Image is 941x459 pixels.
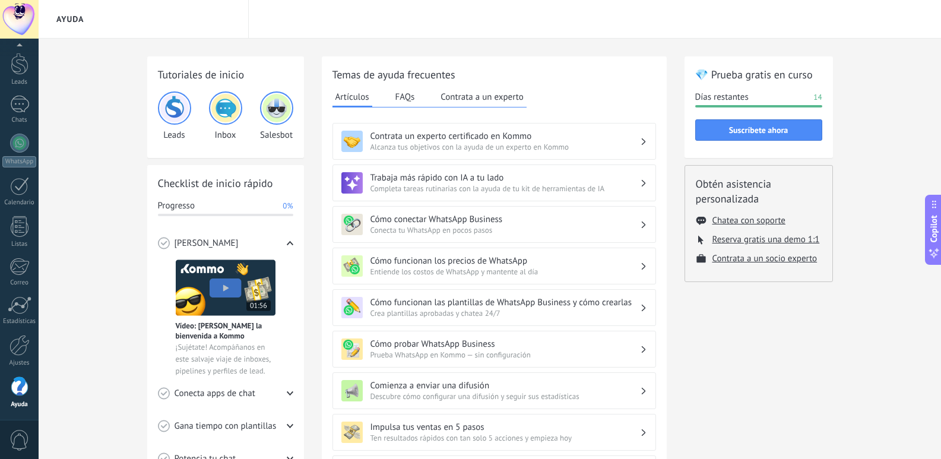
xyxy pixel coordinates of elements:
span: [PERSON_NAME] [175,238,239,249]
div: Listas [2,240,37,248]
h3: Comienza a enviar una difusión [370,380,640,391]
div: Chats [2,116,37,124]
h3: Cómo conectar WhatsApp Business [370,214,640,225]
h2: Temas de ayuda frecuentes [332,67,656,82]
button: Chatea con soporte [712,215,785,226]
span: Prueba WhatsApp en Kommo — sin configuración [370,350,640,360]
h3: Cómo funcionan los precios de WhatsApp [370,255,640,267]
span: Entiende los costos de WhatsApp y mantente al día [370,267,640,277]
span: Copilot [928,215,940,242]
span: 14 [813,91,822,103]
span: Gana tiempo con plantillas [175,420,277,432]
h3: Trabaja más rápido con IA a tu lado [370,172,640,183]
button: Suscríbete ahora [695,119,822,141]
div: Leads [2,78,37,86]
span: ¡Sujétate! Acompáñanos en este salvaje viaje de inboxes, pipelines y perfiles de lead. [176,341,275,377]
span: Días restantes [695,91,749,103]
span: Conecta apps de chat [175,388,255,400]
button: FAQs [392,88,418,106]
span: Suscríbete ahora [729,126,788,134]
span: Crea plantillas aprobadas y chatea 24/7 [370,308,640,318]
div: Salesbot [260,91,293,141]
button: Artículos [332,88,372,107]
div: Leads [158,91,191,141]
div: Ajustes [2,359,37,367]
h3: Impulsa tus ventas en 5 pasos [370,422,640,433]
img: Meet video [176,259,275,316]
h2: Checklist de inicio rápido [158,176,293,191]
h3: Cómo funcionan las plantillas de WhatsApp Business y cómo crearlas [370,297,640,308]
span: Vídeo: [PERSON_NAME] la bienvenida a Kommo [176,321,275,341]
span: Completa tareas rutinarias con la ayuda de tu kit de herramientas de IA [370,183,640,194]
span: Descubre cómo configurar una difusión y seguir sus estadísticas [370,391,640,401]
span: Progresso [158,200,195,212]
span: Alcanza tus objetivos con la ayuda de un experto en Kommo [370,142,640,152]
h2: Tutoriales de inicio [158,67,293,82]
button: Contrata a un socio experto [712,253,818,264]
button: Contrata a un experto [438,88,526,106]
span: Ten resultados rápidos con tan solo 5 acciones y empieza hoy [370,433,640,443]
div: Ayuda [2,401,37,409]
div: Inbox [209,91,242,141]
div: WhatsApp [2,156,36,167]
div: Estadísticas [2,318,37,325]
button: Reserva gratis una demo 1:1 [712,234,820,245]
span: 0% [283,200,293,212]
h2: Obtén asistencia personalizada [696,176,822,206]
h3: Contrata un experto certificado en Kommo [370,131,640,142]
h2: 💎 Prueba gratis en curso [695,67,822,82]
h3: Cómo probar WhatsApp Business [370,338,640,350]
div: Correo [2,279,37,287]
div: Calendario [2,199,37,207]
span: Conecta tu WhatsApp en pocos pasos [370,225,640,235]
